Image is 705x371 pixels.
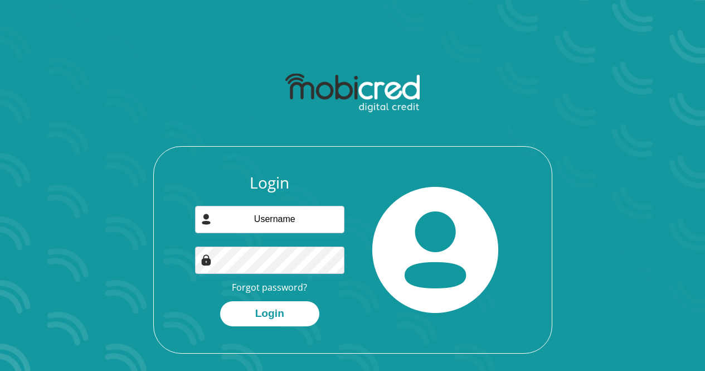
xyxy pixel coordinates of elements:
h3: Login [195,174,344,192]
button: Login [220,301,319,326]
img: user-icon image [201,214,212,225]
a: Forgot password? [232,281,307,293]
img: Image [201,254,212,266]
input: Username [195,206,344,233]
img: mobicred logo [285,74,420,113]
